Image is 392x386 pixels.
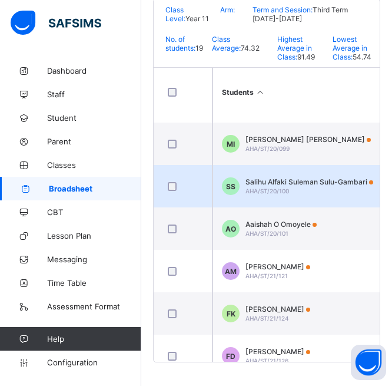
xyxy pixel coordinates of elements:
span: MI [227,140,235,149]
span: Lowest Average in Class: [333,35,367,61]
span: Dashboard [47,66,141,75]
span: FD [226,352,235,361]
span: Lesson Plan [47,231,141,240]
button: Open asap [351,345,386,380]
span: Assessment Format [47,302,141,311]
span: Staff [47,90,141,99]
span: No. of students: [165,35,195,52]
span: AHA/ST/20/099 [245,145,290,152]
span: [PERSON_NAME] [245,262,310,271]
span: 91.49 [297,52,315,61]
span: CBT [47,207,141,217]
span: AO [225,225,236,233]
span: Help [47,334,141,344]
span: Configuration [47,358,141,367]
span: Aaishah O Omoyele [245,220,317,229]
span: Broadsheet [49,184,141,193]
img: safsims [11,11,101,35]
i: Sort Ascending [255,88,265,97]
span: AHA/ST/21/126 [245,357,288,364]
span: Classes [47,160,141,170]
span: [PERSON_NAME] [245,305,310,314]
span: 74.32 [241,44,260,52]
span: Class Level: [165,5,185,23]
span: Student [47,113,141,123]
span: AHA/ST/21/121 [245,272,288,279]
span: AM [225,267,237,276]
span: AHA/ST/20/101 [245,230,288,237]
span: 54.74 [353,52,371,61]
span: AHA/ST/21/124 [245,315,289,322]
span: [PERSON_NAME] [245,347,310,356]
span: Class Average: [212,35,241,52]
span: Salihu Alfaki Suleman Sulu-Gambari [245,177,373,186]
th: Students [212,68,389,116]
span: AHA/ST/20/100 [245,187,289,194]
span: Arm: [220,5,235,14]
span: 19 [195,44,203,52]
span: Parent [47,137,141,146]
span: Highest Average in Class: [277,35,312,61]
span: [PERSON_NAME] [PERSON_NAME] [245,135,371,144]
span: Year 11 [185,14,209,23]
span: FK [227,309,235,318]
span: Time Table [47,278,141,288]
span: Messaging [47,255,141,264]
span: Third Term [DATE]-[DATE] [253,5,348,23]
span: SS [226,182,235,191]
span: Term and Session: [253,5,313,14]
